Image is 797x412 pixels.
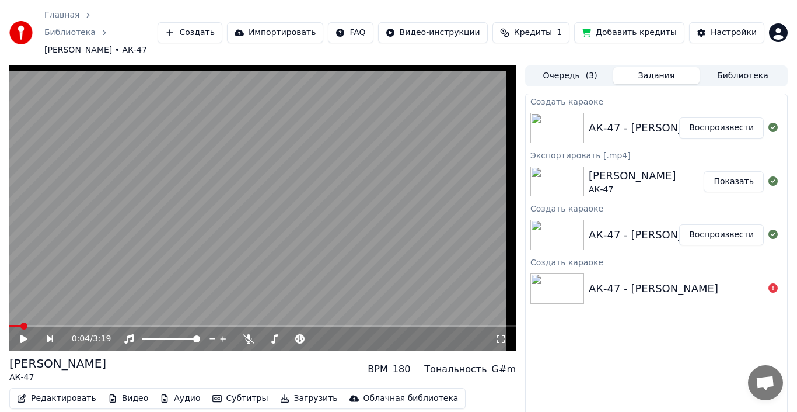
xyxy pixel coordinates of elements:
[208,390,273,407] button: Субтитры
[363,393,459,404] div: Облачная библиотека
[72,333,90,345] span: 0:04
[44,27,96,39] a: Библиотека
[589,184,676,196] div: АК-47
[158,22,222,43] button: Создать
[574,22,684,43] button: Добавить кредиты
[589,120,736,136] div: АК-47 - [PERSON_NAME] (1)
[393,362,411,376] div: 180
[424,362,487,376] div: Тональность
[589,281,718,297] div: АК-47 - [PERSON_NAME]
[72,333,100,345] div: /
[44,9,158,56] nav: breadcrumb
[613,67,700,84] button: Задания
[679,117,764,139] button: Воспроизвести
[9,355,106,372] div: [PERSON_NAME]
[526,94,787,108] div: Создать караоке
[527,67,613,84] button: Очередь
[586,70,597,82] span: ( 3 )
[589,227,718,243] div: АК-47 - [PERSON_NAME]
[44,9,79,21] a: Главная
[103,390,153,407] button: Видео
[748,365,783,400] div: Открытый чат
[328,22,373,43] button: FAQ
[155,390,205,407] button: Аудио
[492,22,569,43] button: Кредиты1
[526,201,787,215] div: Создать караоке
[679,224,764,245] button: Воспроизвести
[711,27,757,39] div: Настройки
[378,22,488,43] button: Видео-инструкции
[526,148,787,162] div: Экспортировать [.mp4]
[227,22,324,43] button: Импортировать
[514,27,552,39] span: Кредиты
[700,67,786,84] button: Библиотека
[689,22,764,43] button: Настройки
[9,21,33,44] img: youka
[12,390,101,407] button: Редактировать
[704,171,764,192] button: Показать
[526,255,787,269] div: Создать караоке
[44,44,147,56] span: [PERSON_NAME] • АК-47
[93,333,111,345] span: 3:19
[492,362,516,376] div: G#m
[589,168,676,184] div: [PERSON_NAME]
[275,390,342,407] button: Загрузить
[9,372,106,383] div: АК-47
[557,27,562,39] span: 1
[368,362,387,376] div: BPM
